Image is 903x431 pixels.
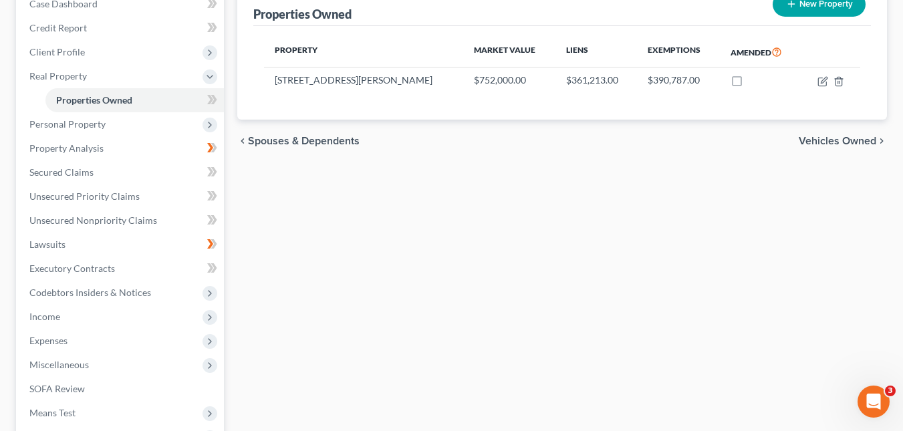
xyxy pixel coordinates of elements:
[29,383,85,394] span: SOFA Review
[45,88,224,112] a: Properties Owned
[29,46,85,57] span: Client Profile
[29,22,87,33] span: Credit Report
[799,136,876,146] span: Vehicles Owned
[29,287,151,298] span: Codebtors Insiders & Notices
[19,208,224,233] a: Unsecured Nonpriority Claims
[463,37,555,67] th: Market Value
[799,136,887,146] button: Vehicles Owned chevron_right
[19,136,224,160] a: Property Analysis
[237,136,360,146] button: chevron_left Spouses & Dependents
[29,407,76,418] span: Means Test
[19,160,224,184] a: Secured Claims
[29,311,60,322] span: Income
[876,136,887,146] i: chevron_right
[29,166,94,178] span: Secured Claims
[637,37,719,67] th: Exemptions
[29,359,89,370] span: Miscellaneous
[237,136,248,146] i: chevron_left
[637,67,719,93] td: $390,787.00
[29,142,104,154] span: Property Analysis
[29,263,115,274] span: Executory Contracts
[858,386,890,418] iframe: Intercom live chat
[29,70,87,82] span: Real Property
[29,239,66,250] span: Lawsuits
[19,16,224,40] a: Credit Report
[56,94,132,106] span: Properties Owned
[29,118,106,130] span: Personal Property
[555,67,637,93] td: $361,213.00
[29,190,140,202] span: Unsecured Priority Claims
[463,67,555,93] td: $752,000.00
[264,67,463,93] td: [STREET_ADDRESS][PERSON_NAME]
[29,214,157,226] span: Unsecured Nonpriority Claims
[264,37,463,67] th: Property
[555,37,637,67] th: Liens
[720,37,801,67] th: Amended
[19,257,224,281] a: Executory Contracts
[248,136,360,146] span: Spouses & Dependents
[253,6,352,22] div: Properties Owned
[19,184,224,208] a: Unsecured Priority Claims
[885,386,896,396] span: 3
[19,233,224,257] a: Lawsuits
[29,335,68,346] span: Expenses
[19,377,224,401] a: SOFA Review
